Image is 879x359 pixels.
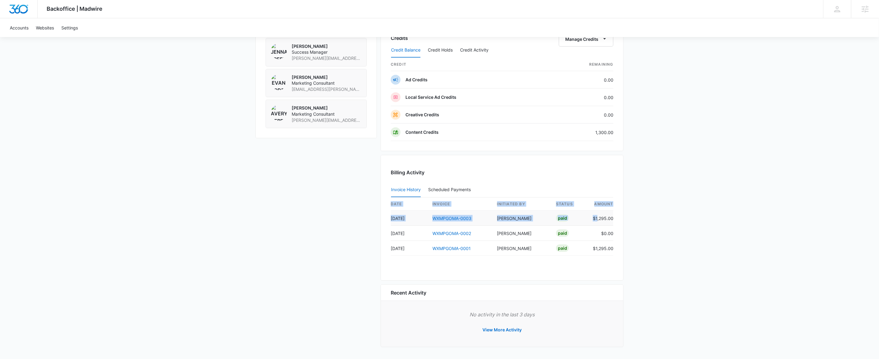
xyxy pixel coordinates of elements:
[47,6,103,12] span: Backoffice | Madwire
[292,43,362,49] p: [PERSON_NAME]
[548,106,613,124] td: 0.00
[588,241,613,256] td: $1,295.00
[292,74,362,80] p: [PERSON_NAME]
[556,230,569,237] div: Paid
[432,231,471,236] a: WXMPGOMA-0002
[271,43,287,59] img: Jenna Freeman
[492,211,551,226] td: [PERSON_NAME]
[391,211,428,226] td: [DATE]
[559,32,613,47] button: Manage Credits
[405,112,439,118] p: Creative Credits
[405,129,439,135] p: Content Credits
[391,241,428,256] td: [DATE]
[391,43,420,58] button: Credit Balance
[548,89,613,106] td: 0.00
[32,18,58,37] a: Websites
[391,311,613,318] p: No activity in the last 3 days
[428,187,473,192] div: Scheduled Payments
[588,226,613,241] td: $0.00
[292,111,362,117] span: Marketing Consultant
[271,105,287,121] img: Avery Berryman
[588,198,613,211] th: amount
[292,55,362,61] span: [PERSON_NAME][EMAIL_ADDRESS][PERSON_NAME][DOMAIN_NAME]
[391,34,408,42] h3: Credits
[391,226,428,241] td: [DATE]
[292,117,362,123] span: [PERSON_NAME][EMAIL_ADDRESS][PERSON_NAME][DOMAIN_NAME]
[292,86,362,92] span: [EMAIL_ADDRESS][PERSON_NAME][DOMAIN_NAME]
[551,198,588,211] th: status
[432,216,471,221] a: WXMPGOMA-0003
[6,18,32,37] a: Accounts
[391,183,421,197] button: Invoice History
[460,43,489,58] button: Credit Activity
[476,322,528,337] button: View More Activity
[588,211,613,226] td: $1,295.00
[556,245,569,252] div: Paid
[292,105,362,111] p: [PERSON_NAME]
[292,49,362,55] span: Success Manager
[391,198,428,211] th: date
[548,71,613,89] td: 0.00
[405,77,428,83] p: Ad Credits
[492,226,551,241] td: [PERSON_NAME]
[391,289,426,296] h6: Recent Activity
[428,198,492,211] th: invoice
[432,246,471,251] a: WXMPGOMA-0001
[292,80,362,86] span: Marketing Consultant
[556,214,569,222] div: Paid
[271,74,287,90] img: Evan Rodriguez
[391,169,613,176] h3: Billing Activity
[492,198,551,211] th: Initiated By
[391,58,548,71] th: credit
[492,241,551,256] td: [PERSON_NAME]
[548,58,613,71] th: Remaining
[428,43,453,58] button: Credit Holds
[548,124,613,141] td: 1,300.00
[58,18,82,37] a: Settings
[405,94,456,100] p: Local Service Ad Credits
